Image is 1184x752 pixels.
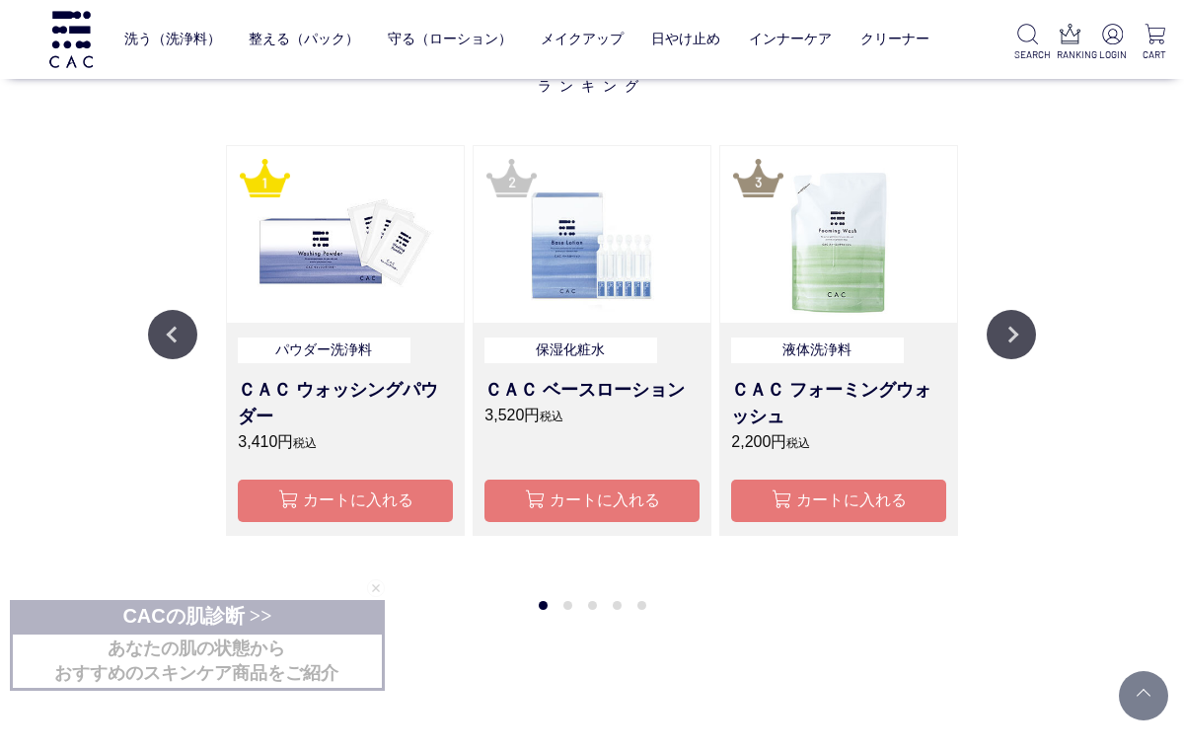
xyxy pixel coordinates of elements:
button: 2 of 2 [563,601,572,610]
a: 日やけ止め [651,16,720,62]
p: 保湿化粧水 [484,338,656,364]
a: 守る（ローション） [388,16,512,62]
a: 保湿化粧水 ＣＡＣ ベースローション 3,520円税込 [484,338,700,456]
span: 税込 [786,436,810,450]
p: パウダー洗浄料 [238,338,409,364]
a: メイクアップ [541,16,624,62]
span: 税込 [540,410,563,423]
img: logo [46,11,96,67]
button: 1 of 2 [539,601,548,610]
a: RANKING [1057,24,1083,62]
img: ＣＡＣウォッシングパウダー [227,146,464,323]
h3: ＣＡＣ フォーミングウォッシュ [731,377,946,430]
button: Next [987,310,1036,359]
button: 3 of 2 [588,601,597,610]
a: LOGIN [1099,24,1126,62]
button: カートに入れる [731,480,946,522]
p: 液体洗浄料 [731,338,903,364]
a: 洗う（洗浄料） [124,16,221,62]
p: RANKING [1057,47,1083,62]
p: 2,200円 [731,430,946,454]
a: SEARCH [1014,24,1041,62]
a: 整える（パック） [249,16,359,62]
a: パウダー洗浄料 ＣＡＣ ウォッシングパウダー 3,410円税込 [238,338,453,456]
p: 3,410円 [238,430,453,454]
a: インナーケア [749,16,832,62]
button: カートに入れる [484,480,700,522]
p: LOGIN [1099,47,1126,62]
button: 4 of 2 [613,601,622,610]
span: 税込 [293,436,317,450]
h3: ＣＡＣ ベースローション [484,377,700,404]
img: フォーミングウォッシュ [720,146,957,323]
p: 3,520円 [484,404,700,427]
p: CART [1142,47,1168,62]
a: 液体洗浄料 ＣＡＣ フォーミングウォッシュ 2,200円税込 [731,338,946,456]
button: 5 of 2 [637,601,646,610]
button: カートに入れる [238,480,453,522]
img: ＣＡＣ ベースローション [474,146,710,323]
p: SEARCH [1014,47,1041,62]
h3: ＣＡＣ ウォッシングパウダー [238,377,453,430]
a: クリーナー [860,16,929,62]
a: CART [1142,24,1168,62]
button: Previous [148,310,197,359]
